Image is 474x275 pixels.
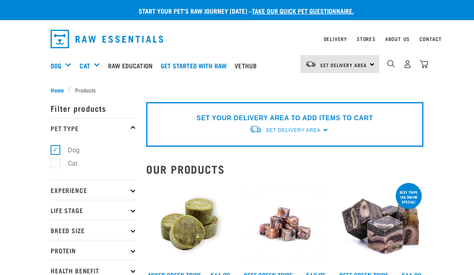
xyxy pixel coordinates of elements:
[51,61,61,70] a: Dog
[242,181,328,267] img: Beef Tripe Bites 1634
[420,60,428,68] img: home-icon@2x.png
[249,125,262,133] img: van-moving.png
[51,200,137,220] p: Life Stage
[51,118,137,138] p: Pet Type
[403,60,412,68] img: user.png
[51,180,137,200] p: Experience
[106,49,159,82] a: Raw Education
[51,220,137,240] p: Breed Size
[146,181,232,267] img: Mixed Green Tripe
[44,27,430,51] nav: dropdown navigation
[196,113,373,123] p: SET YOUR DELIVERY AREA TO ADD ITEMS TO CART
[337,181,423,267] img: 1044 Green Tripe Beef
[233,49,263,82] a: Vethub
[80,61,90,70] a: Cat
[305,61,316,68] img: van-moving.png
[357,37,376,40] a: Stores
[51,86,68,94] a: Home
[252,9,354,12] a: take our quick pet questionnaire.
[324,37,347,40] a: Delivery
[266,127,321,133] span: Set Delivery Area
[51,240,137,260] p: Protein
[51,30,163,48] img: Raw Essentials Logo
[387,60,395,68] img: home-icon-1@2x.png
[51,98,137,118] p: Filter products
[159,49,233,82] a: Get started with Raw
[146,163,423,175] h2: Our Products
[51,86,64,94] span: Home
[320,64,367,66] span: Set Delivery Area
[396,186,422,208] div: Beef tripe 1kg online special!
[51,86,423,94] nav: breadcrumbs
[55,158,81,168] label: Cat
[55,145,83,155] label: Dog
[385,37,410,40] a: About Us
[419,37,442,40] a: Contact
